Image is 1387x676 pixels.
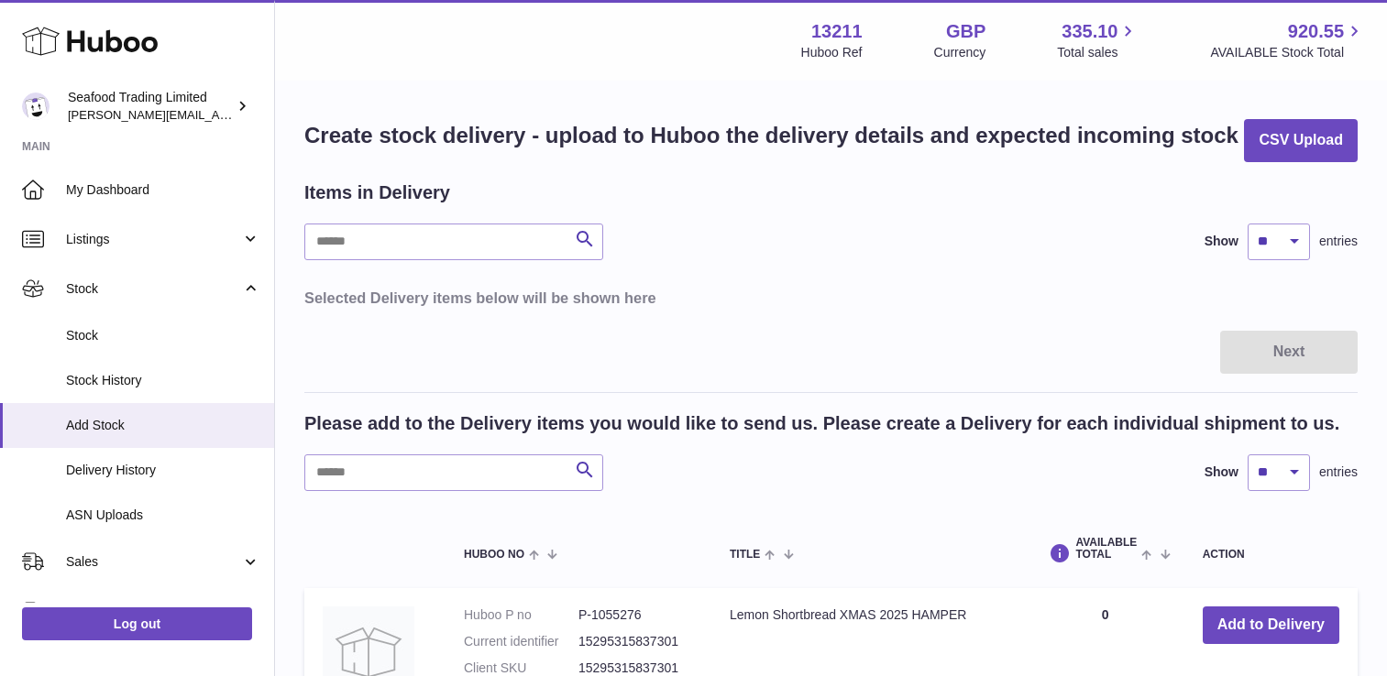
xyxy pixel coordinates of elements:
[1062,19,1117,44] span: 335.10
[1057,44,1139,61] span: Total sales
[934,44,986,61] div: Currency
[1210,44,1365,61] span: AVAILABLE Stock Total
[66,181,260,199] span: My Dashboard
[1205,463,1238,481] label: Show
[66,462,260,479] span: Delivery History
[464,549,524,561] span: Huboo no
[730,549,760,561] span: Title
[68,107,368,122] span: [PERSON_NAME][EMAIL_ADDRESS][DOMAIN_NAME]
[66,507,260,524] span: ASN Uploads
[1205,233,1238,250] label: Show
[1244,119,1358,162] button: CSV Upload
[801,44,863,61] div: Huboo Ref
[66,327,260,344] span: Stock
[66,417,260,434] span: Add Stock
[1210,19,1365,61] a: 920.55 AVAILABLE Stock Total
[464,633,578,650] dt: Current identifier
[578,633,693,650] dd: 15295315837301
[1057,19,1139,61] a: 335.10 Total sales
[1319,233,1358,250] span: entries
[22,93,50,120] img: nathaniellynch@rickstein.com
[304,288,1358,308] h3: Selected Delivery items below will be shown here
[946,19,985,44] strong: GBP
[66,231,241,248] span: Listings
[1288,19,1344,44] span: 920.55
[1319,463,1358,481] span: entries
[578,606,693,624] dd: P-1055276
[66,553,241,571] span: Sales
[304,180,450,205] h2: Items in Delivery
[1203,606,1339,644] button: Add to Delivery
[304,411,1339,436] h2: Please add to the Delivery items you would like to send us. Please create a Delivery for each ind...
[304,121,1238,150] h1: Create stock delivery - upload to Huboo the delivery details and expected incoming stock
[66,280,241,298] span: Stock
[464,606,578,624] dt: Huboo P no
[66,372,260,389] span: Stock History
[68,89,233,124] div: Seafood Trading Limited
[1075,537,1137,561] span: AVAILABLE Total
[811,19,863,44] strong: 13211
[22,607,252,640] a: Log out
[1203,549,1339,561] div: Action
